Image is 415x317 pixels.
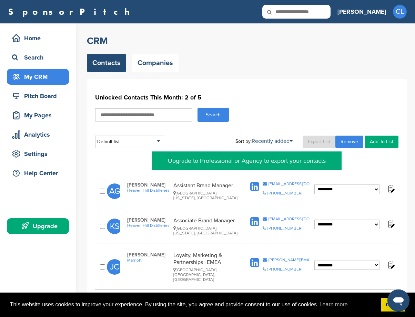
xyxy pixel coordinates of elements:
[127,182,170,188] span: [PERSON_NAME]
[10,109,69,121] div: My Pages
[173,252,240,282] div: Loyalty, Marketing & Partnerships | EMEA
[152,151,342,170] a: Upgrade to Professional or Agency to export your contacts
[10,32,69,44] div: Home
[10,220,69,232] div: Upgrade
[10,128,69,141] div: Analytics
[7,69,69,85] a: My CRM
[127,188,170,193] a: Heaven Hill Distilleries
[381,298,405,312] a: dismiss cookie message
[386,184,395,193] img: Notes
[173,226,240,235] div: [GEOGRAPHIC_DATA], [US_STATE], [GEOGRAPHIC_DATA]
[337,7,386,17] h3: [PERSON_NAME]
[365,136,398,148] a: Add To List
[87,54,126,72] a: Contacts
[173,217,240,235] div: Associate Brand Manager
[252,138,293,145] a: Recently added
[7,50,69,65] a: Search
[198,108,229,122] button: Search
[10,90,69,102] div: Pitch Board
[7,30,69,46] a: Home
[127,217,170,223] span: [PERSON_NAME]
[95,136,164,148] div: Default list
[7,127,69,142] a: Analytics
[95,91,398,104] h1: Unlocked Contacts This Month: 2 of 5
[7,88,69,104] a: Pitch Board
[173,267,240,282] div: [GEOGRAPHIC_DATA], [GEOGRAPHIC_DATA], [GEOGRAPHIC_DATA]
[303,136,335,148] a: Export List
[386,261,395,269] img: Notes
[7,218,69,234] a: Upgrade
[267,267,302,271] div: [PHONE_NUMBER]
[7,107,69,123] a: My Pages
[386,220,395,228] img: Notes
[387,289,409,311] iframe: Button to launch messaging window
[269,258,314,262] div: [PERSON_NAME][EMAIL_ADDRESS][PERSON_NAME][DOMAIN_NAME]
[127,258,170,263] a: Marriott
[127,223,170,228] a: Heaven Hill Distilleries
[132,54,179,72] a: Companies
[318,299,349,310] a: learn more about cookies
[269,217,314,221] div: [EMAIL_ADDRESS][DOMAIN_NAME]
[393,5,407,19] span: CL
[87,35,407,47] h2: CRM
[269,182,314,186] div: [EMAIL_ADDRESS][DOMAIN_NAME]
[7,165,69,181] a: Help Center
[127,252,170,258] span: [PERSON_NAME]
[107,183,122,199] span: AG
[10,299,376,310] span: This website uses cookies to improve your experience. By using the site, you agree and provide co...
[7,146,69,162] a: Settings
[267,191,302,195] div: [PHONE_NUMBER]
[173,182,240,200] div: Assistant Brand Manager
[10,71,69,83] div: My CRM
[337,4,386,19] a: [PERSON_NAME]
[335,136,363,148] a: Remove
[10,148,69,160] div: Settings
[107,259,122,275] span: JC
[267,226,302,230] div: [PHONE_NUMBER]
[10,167,69,179] div: Help Center
[10,51,69,64] div: Search
[235,138,293,144] div: Sort by:
[107,219,122,234] span: KS
[8,7,134,16] a: SponsorPitch
[173,191,240,200] div: [GEOGRAPHIC_DATA], [US_STATE], [GEOGRAPHIC_DATA]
